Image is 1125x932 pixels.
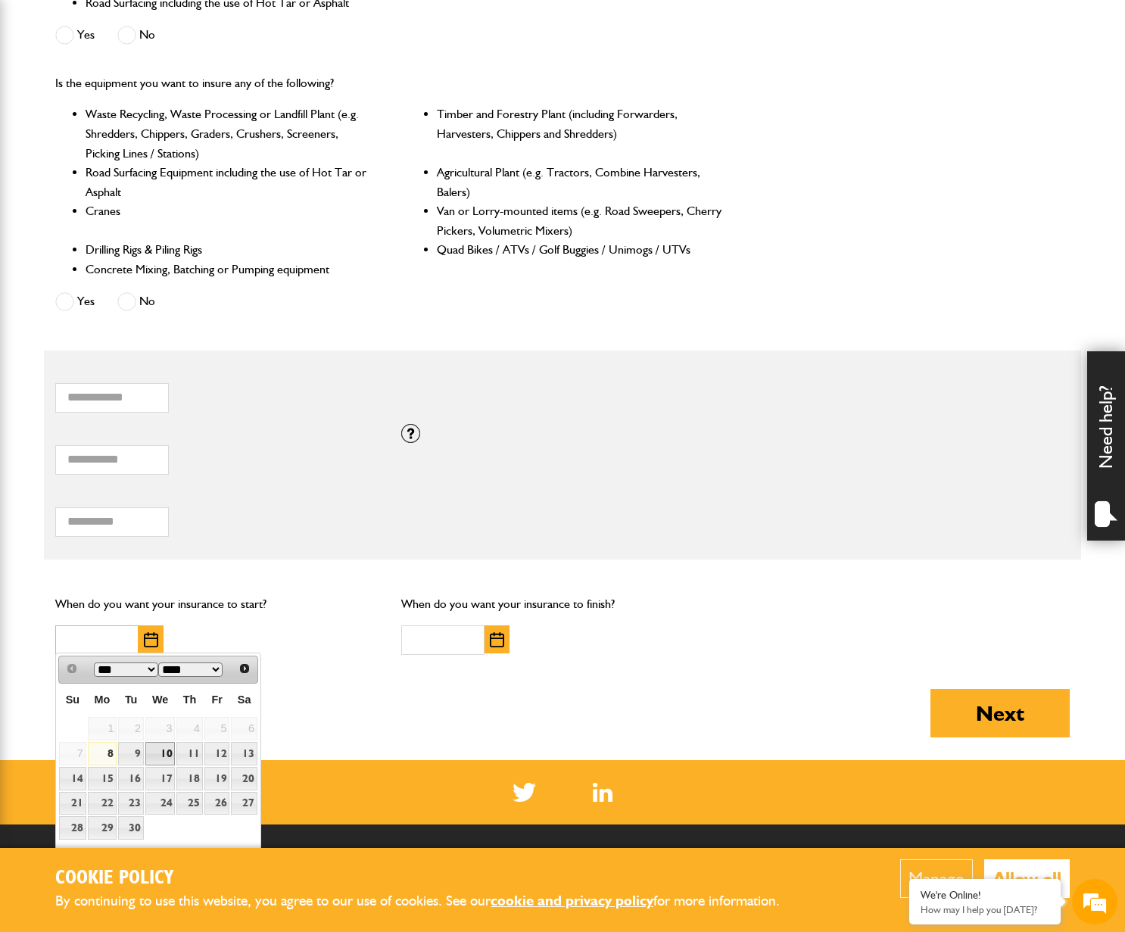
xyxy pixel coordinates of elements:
[86,163,372,201] li: Road Surfacing Equipment including the use of Hot Tar or Asphalt
[238,662,251,675] span: Next
[238,694,251,706] span: Saturday
[117,292,155,311] label: No
[86,240,372,260] li: Drilling Rigs & Piling Rigs
[88,816,117,840] a: 29
[20,274,276,454] textarea: Type your message and hit 'Enter'
[20,229,276,263] input: Enter your phone number
[900,859,973,898] button: Manage
[125,694,138,706] span: Tuesday
[984,859,1070,898] button: Allow all
[593,783,613,802] a: LinkedIn
[145,767,175,790] a: 17
[183,694,197,706] span: Thursday
[176,792,202,815] a: 25
[88,792,117,815] a: 22
[55,292,95,311] label: Yes
[55,26,95,45] label: Yes
[118,742,144,765] a: 9
[55,73,724,93] p: Is the equipment you want to insure any of the following?
[437,201,724,240] li: Van or Lorry-mounted items (e.g. Road Sweepers, Cherry Pickers, Volumetric Mixers)
[921,889,1049,902] div: We're Online!
[930,689,1070,737] button: Next
[86,104,372,163] li: Waste Recycling, Waste Processing or Landfill Plant (e.g. Shredders, Chippers, Graders, Crushers,...
[491,892,653,909] a: cookie and privacy policy
[437,163,724,201] li: Agricultural Plant (e.g. Tractors, Combine Harvesters, Balers)
[59,792,86,815] a: 21
[145,792,175,815] a: 24
[86,201,372,240] li: Cranes
[20,185,276,218] input: Enter your email address
[118,792,144,815] a: 23
[145,742,175,765] a: 10
[593,783,613,802] img: Linked In
[26,84,64,105] img: d_20077148190_company_1631870298795_20077148190
[921,904,1049,915] p: How may I help you today?
[118,767,144,790] a: 16
[401,594,725,614] p: When do you want your insurance to finish?
[66,694,79,706] span: Sunday
[234,658,256,680] a: Next
[55,890,805,913] p: By continuing to use this website, you agree to our use of cookies. See our for more information.
[55,594,379,614] p: When do you want your insurance to start?
[144,632,158,647] img: Choose date
[55,867,805,890] h2: Cookie Policy
[231,767,257,790] a: 20
[490,632,504,647] img: Choose date
[88,742,117,765] a: 8
[79,85,254,104] div: Chat with us now
[86,260,372,279] li: Concrete Mixing, Batching or Pumping equipment
[231,742,257,765] a: 13
[513,783,536,802] img: Twitter
[176,767,202,790] a: 18
[204,767,230,790] a: 19
[204,792,230,815] a: 26
[204,742,230,765] a: 12
[231,792,257,815] a: 27
[95,694,111,706] span: Monday
[248,8,285,44] div: Minimize live chat window
[1087,351,1125,541] div: Need help?
[211,694,222,706] span: Friday
[437,240,724,260] li: Quad Bikes / ATVs / Golf Buggies / Unimogs / UTVs
[88,767,117,790] a: 15
[118,816,144,840] a: 30
[206,466,275,487] em: Start Chat
[176,742,202,765] a: 11
[20,140,276,173] input: Enter your last name
[437,104,724,163] li: Timber and Forestry Plant (including Forwarders, Harvesters, Chippers and Shredders)
[59,767,86,790] a: 14
[117,26,155,45] label: No
[152,694,168,706] span: Wednesday
[59,816,86,840] a: 28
